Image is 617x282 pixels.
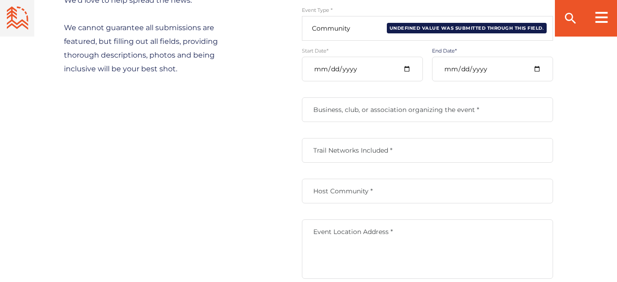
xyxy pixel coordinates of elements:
label: Host Community * [302,187,553,195]
label: Business, club, or association organizing the event * [302,106,553,114]
label: End Date* [432,48,553,54]
label: Trail Networks Included * [302,146,553,154]
label: Event Location Address * [302,228,553,236]
label: Start Date* [302,48,423,54]
ion-icon: search [563,11,578,26]
input: mm/dd/yyyy [432,57,553,81]
span: Undefined value was submitted through this field. [387,23,547,33]
p: We cannot guarantee all submissions are featured, but filling out all fields, providing thorough ... [64,21,247,76]
label: Event Type * [302,7,553,13]
input: mm/dd/yyyy [302,57,423,81]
